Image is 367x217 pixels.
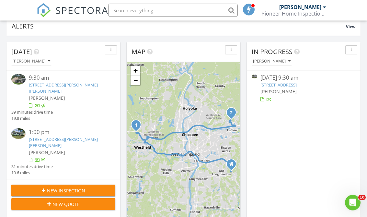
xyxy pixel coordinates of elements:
[11,116,53,122] div: 19.8 miles
[29,137,98,149] a: [STREET_ADDRESS][PERSON_NAME][PERSON_NAME]
[252,48,292,56] span: In Progress
[13,59,50,64] div: [PERSON_NAME]
[132,48,145,56] span: Map
[252,57,292,66] button: [PERSON_NAME]
[11,74,26,85] img: 9302478%2Fcover_photos%2FKHb5Lp9SZ0w0YTDPP7RP%2Fsmall.jpg
[29,95,65,101] span: [PERSON_NAME]
[11,74,115,122] a: 9:30 am [STREET_ADDRESS][PERSON_NAME][PERSON_NAME] [PERSON_NAME] 39 minutes drive time 19.8 miles
[253,59,291,64] div: [PERSON_NAME]
[260,89,297,95] span: [PERSON_NAME]
[345,195,361,211] iframe: Intercom live chat
[11,185,115,197] button: New Inspection
[131,76,140,86] a: Zoom out
[260,74,347,82] div: [DATE] 9:30 am
[55,3,109,17] span: SPECTORA
[11,164,53,170] div: 31 minutes drive time
[346,24,355,30] span: View
[231,113,235,117] div: 67 Prokop Ave, Ludlow, MA 01056
[12,22,346,31] div: Alerts
[108,4,238,17] input: Search everything...
[11,129,26,139] img: 9330296%2Fcover_photos%2FaJxCXccaR3pyh8sc2irn%2Fsmall.jpg
[37,9,109,22] a: SPECTORA
[131,66,140,76] a: Zoom in
[29,150,65,156] span: [PERSON_NAME]
[11,170,53,176] div: 19.6 miles
[252,74,356,103] a: [DATE] 9:30 am [STREET_ADDRESS] [PERSON_NAME]
[37,3,51,17] img: The Best Home Inspection Software - Spectora
[260,82,297,88] a: [STREET_ADDRESS]
[261,10,326,17] div: Pioneer Home Inspection Services LLC
[11,199,115,210] button: New Quote
[29,129,107,137] div: 1:00 pm
[11,129,115,176] a: 1:00 pm [STREET_ADDRESS][PERSON_NAME][PERSON_NAME] [PERSON_NAME] 31 minutes drive time 19.6 miles
[252,75,257,79] img: 9298298%2Fcover_photos%2FhwFTWa5gjQU40kEI8BxM%2Fsmall.jpg
[11,48,32,56] span: [DATE]
[358,195,366,200] span: 10
[230,111,233,116] i: 2
[29,82,98,94] a: [STREET_ADDRESS][PERSON_NAME][PERSON_NAME]
[29,74,107,82] div: 9:30 am
[47,188,85,194] span: New Inspection
[136,125,140,129] div: 52 Simmons Brook Dr , Westfield, MA 01085
[11,57,52,66] button: [PERSON_NAME]
[279,4,321,10] div: [PERSON_NAME]
[52,201,80,208] span: New Quote
[231,164,235,168] div: 137 Fernwood Drive, East Longmeadow MA 01028
[11,109,53,116] div: 39 minutes drive time
[135,123,137,128] i: 1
